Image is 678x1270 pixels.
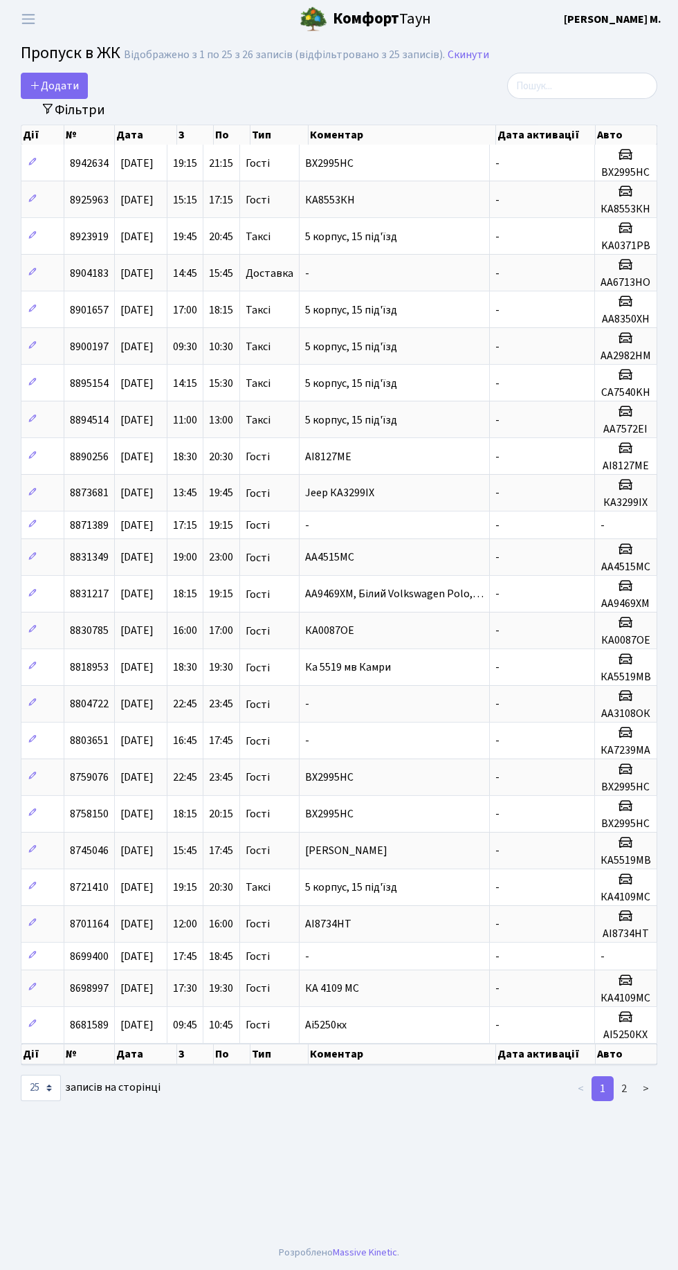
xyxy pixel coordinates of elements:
a: Скинути [448,48,489,62]
th: З [177,1044,214,1064]
span: 8894514 [70,412,109,428]
span: - [305,697,309,712]
span: 17:45 [173,949,197,964]
button: Переключити навігацію [11,8,46,30]
span: - [305,266,309,281]
b: Комфорт [333,8,399,30]
span: Гості [246,589,270,600]
span: Гості [246,845,270,856]
span: - [495,734,500,749]
th: Коментар [309,1044,497,1064]
span: Гості [246,918,270,929]
h5: КА8553КН [601,203,651,216]
span: Гості [246,951,270,962]
span: [DATE] [120,843,154,858]
span: - [305,518,309,533]
span: 23:00 [209,550,233,565]
span: 19:45 [209,486,233,501]
span: Гості [246,699,270,710]
span: - [495,486,500,501]
span: - [495,339,500,354]
span: Таксі [246,231,271,242]
span: 17:15 [209,192,233,208]
span: [DATE] [120,518,154,533]
h5: КА3299ІХ [601,496,651,509]
span: 8871389 [70,518,109,533]
a: > [634,1076,657,1101]
span: [DATE] [120,339,154,354]
span: 8895154 [70,376,109,391]
span: - [495,806,500,822]
span: 5 корпус, 15 під'їзд [305,880,397,895]
span: 19:15 [209,518,233,533]
div: Розроблено . [279,1245,399,1260]
span: Гості [246,520,270,531]
h5: AA9469XM [601,597,651,610]
span: [PERSON_NAME] [305,843,387,858]
span: 17:00 [209,624,233,639]
span: [DATE] [120,192,154,208]
span: 8721410 [70,880,109,895]
span: 11:00 [173,412,197,428]
span: - [495,981,500,996]
span: - [601,518,605,533]
span: АІ8127МЕ [305,449,351,464]
h5: КА5519МВ [601,854,651,867]
th: З [177,125,214,145]
span: 17:00 [173,302,197,318]
span: 8818953 [70,660,109,675]
th: Тип [250,125,308,145]
span: ВХ2995НС [305,770,354,785]
span: [DATE] [120,697,154,712]
span: - [495,697,500,712]
th: По [214,1044,250,1064]
h5: АІ5250КХ [601,1028,651,1042]
span: AA9469XM, Білий Volkswagen Polo,… [305,587,484,602]
span: - [305,734,309,749]
span: 18:15 [209,302,233,318]
span: 8699400 [70,949,109,964]
span: АІ8734НТ [305,916,351,932]
span: 14:15 [173,376,197,391]
span: Гості [246,662,270,673]
span: [DATE] [120,449,154,464]
span: [DATE] [120,229,154,244]
span: - [495,880,500,895]
span: 5 корпус, 15 під'їзд [305,339,397,354]
span: [DATE] [120,624,154,639]
span: 8681589 [70,1017,109,1033]
span: 8745046 [70,843,109,858]
span: - [495,192,500,208]
span: - [495,266,500,281]
span: 8901657 [70,302,109,318]
span: 19:30 [209,981,233,996]
span: 10:30 [209,339,233,354]
span: - [495,587,500,602]
span: Аі5250кх [305,1017,347,1033]
th: Дата [115,125,177,145]
span: 8925963 [70,192,109,208]
span: 8890256 [70,449,109,464]
span: [DATE] [120,981,154,996]
span: Гості [246,983,270,994]
input: Пошук... [507,73,657,99]
span: 20:15 [209,806,233,822]
span: Гості [246,736,270,747]
span: - [495,302,500,318]
span: Гості [246,158,270,169]
span: [DATE] [120,156,154,171]
span: - [495,156,500,171]
span: 19:15 [173,156,197,171]
span: [DATE] [120,412,154,428]
h5: AA2982HM [601,350,651,363]
span: 18:30 [173,449,197,464]
label: записів на сторінці [21,1075,161,1101]
span: 23:45 [209,697,233,712]
th: № [64,125,115,145]
span: 16:00 [173,624,197,639]
span: 18:30 [173,660,197,675]
span: 18:15 [173,587,197,602]
span: - [495,843,500,858]
span: 19:15 [209,587,233,602]
span: Ка 5519 мв Камри [305,660,391,675]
